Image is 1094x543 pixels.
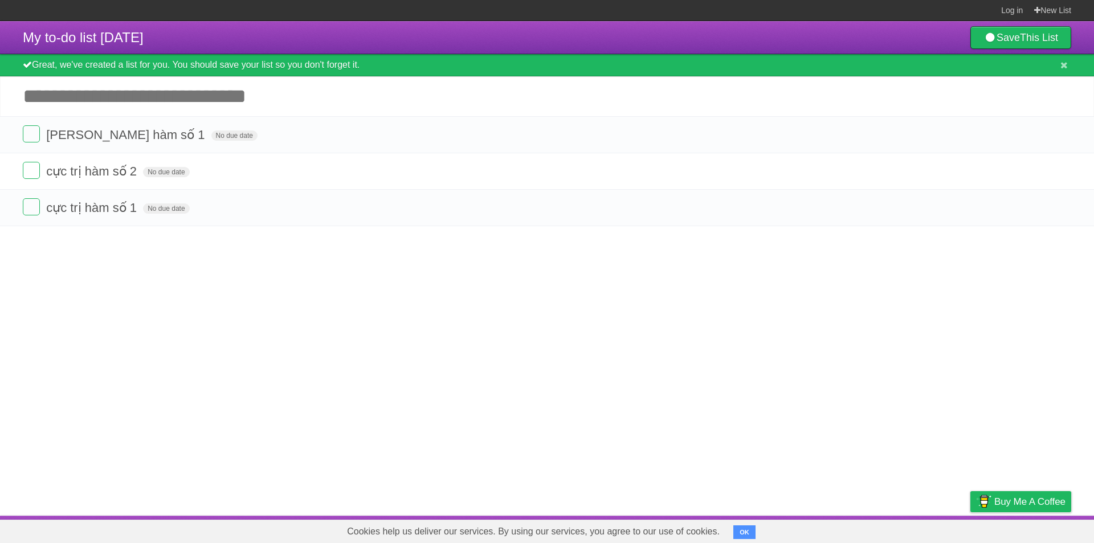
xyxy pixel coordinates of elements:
a: About [819,518,843,540]
span: Cookies help us deliver our services. By using our services, you agree to our use of cookies. [336,520,731,543]
a: SaveThis List [970,26,1071,49]
a: Developers [856,518,903,540]
label: Done [23,125,40,142]
span: [PERSON_NAME] hàm số 1 [46,128,207,142]
span: No due date [143,203,189,214]
a: Terms [917,518,942,540]
span: cực trị hàm số 2 [46,164,140,178]
label: Done [23,198,40,215]
a: Suggest a feature [999,518,1071,540]
span: Buy me a coffee [994,492,1066,512]
a: Buy me a coffee [970,491,1071,512]
b: This List [1020,32,1058,43]
span: cực trị hàm số 1 [46,201,140,215]
button: OK [733,525,756,539]
span: No due date [143,167,189,177]
a: Privacy [956,518,985,540]
img: Buy me a coffee [976,492,991,511]
span: My to-do list [DATE] [23,30,144,45]
label: Done [23,162,40,179]
span: No due date [211,130,258,141]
